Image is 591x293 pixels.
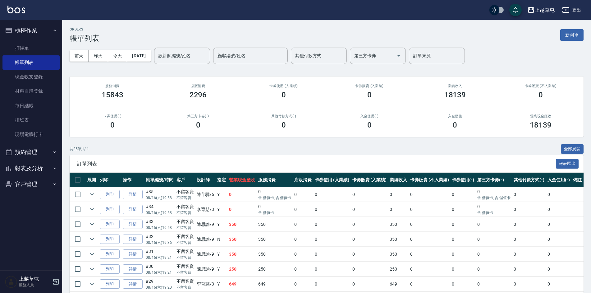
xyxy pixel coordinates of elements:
button: 昨天 [89,50,108,62]
td: 0 [293,217,313,232]
button: expand row [87,205,97,214]
td: #32 [144,232,175,247]
td: 0 [293,232,313,247]
td: 0 [409,187,450,202]
p: 不留客資 [176,285,194,290]
td: Y [216,217,227,232]
a: 材料自購登錄 [2,84,60,98]
td: 0 [546,232,571,247]
td: 0 [388,202,409,217]
th: 卡券販賣 (不入業績) [409,173,450,187]
button: expand row [87,235,97,244]
a: 排班表 [2,113,60,127]
td: 0 [257,187,293,202]
td: 0 [476,187,512,202]
th: 店販消費 [293,173,313,187]
td: 陳芊驊 /6 [195,187,216,202]
button: 列印 [100,235,120,244]
button: 上越草屯 [525,4,557,16]
h2: 卡券使用 (入業績) [248,84,319,88]
td: Y [216,262,227,277]
button: 報表及分析 [2,160,60,176]
img: Logo [7,6,25,13]
td: 649 [388,277,409,291]
button: expand row [87,249,97,259]
button: 列印 [100,249,120,259]
td: 0 [450,202,476,217]
h2: 第三方卡券(-) [163,114,234,118]
th: 展開 [86,173,98,187]
a: 每日結帳 [2,99,60,113]
p: 含 儲值卡, 含 儲值卡 [477,195,511,201]
p: 含 儲值卡, 含 儲值卡 [258,195,291,201]
button: 列印 [100,279,120,289]
td: 0 [546,202,571,217]
td: 250 [388,262,409,277]
p: 08/16 (六) 19:21 [146,255,173,260]
h3: 0 [196,121,200,129]
td: 0 [546,187,571,202]
td: 649 [257,277,293,291]
th: 營業現金應收 [227,173,257,187]
h3: 0 [110,121,115,129]
th: 設計師 [195,173,216,187]
p: 08/16 (六) 19:20 [146,285,173,290]
td: 0 [450,262,476,277]
td: 0 [313,217,351,232]
td: 0 [512,262,546,277]
h3: 0 [282,121,286,129]
td: 0 [546,262,571,277]
h3: 0 [367,121,372,129]
div: 不留客資 [176,278,194,285]
td: 0 [313,247,351,262]
h2: 其他付款方式(-) [248,114,319,118]
h3: 18139 [530,121,552,129]
td: 0 [313,262,351,277]
td: 0 [476,217,512,232]
a: 帳單列表 [2,55,60,70]
a: 詳情 [123,235,143,244]
th: 帳單編號/時間 [144,173,175,187]
th: 第三方卡券(-) [476,173,512,187]
button: 今天 [108,50,127,62]
a: 打帳單 [2,41,60,55]
td: 350 [227,232,257,247]
td: 0 [351,202,388,217]
button: 報表匯出 [556,159,579,169]
a: 詳情 [123,279,143,289]
button: Open [394,51,404,61]
td: #34 [144,202,175,217]
button: expand row [87,220,97,229]
td: 0 [313,277,351,291]
td: 0 [257,202,293,217]
h2: 入金儲值 [420,114,491,118]
td: 0 [476,232,512,247]
td: Y [216,202,227,217]
td: 0 [293,277,313,291]
div: 不留客資 [176,203,194,210]
td: 0 [476,202,512,217]
button: 櫃檯作業 [2,22,60,39]
p: 含 儲值卡 [477,210,511,216]
div: 不留客資 [176,218,194,225]
h2: 店販消費 [163,84,234,88]
td: 0 [313,202,351,217]
h3: 0 [453,121,457,129]
a: 詳情 [123,205,143,214]
p: 不留客資 [176,240,194,245]
button: 全部展開 [561,144,584,154]
a: 現場電腦打卡 [2,127,60,142]
td: 0 [450,217,476,232]
td: 350 [257,232,293,247]
td: 0 [227,202,257,217]
td: 0 [409,247,450,262]
td: 0 [476,262,512,277]
td: 0 [351,262,388,277]
td: 350 [257,217,293,232]
a: 詳情 [123,190,143,199]
td: 0 [293,247,313,262]
td: 0 [293,187,313,202]
td: Y [216,187,227,202]
a: 報表匯出 [556,160,579,166]
h2: 入金使用(-) [334,114,405,118]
